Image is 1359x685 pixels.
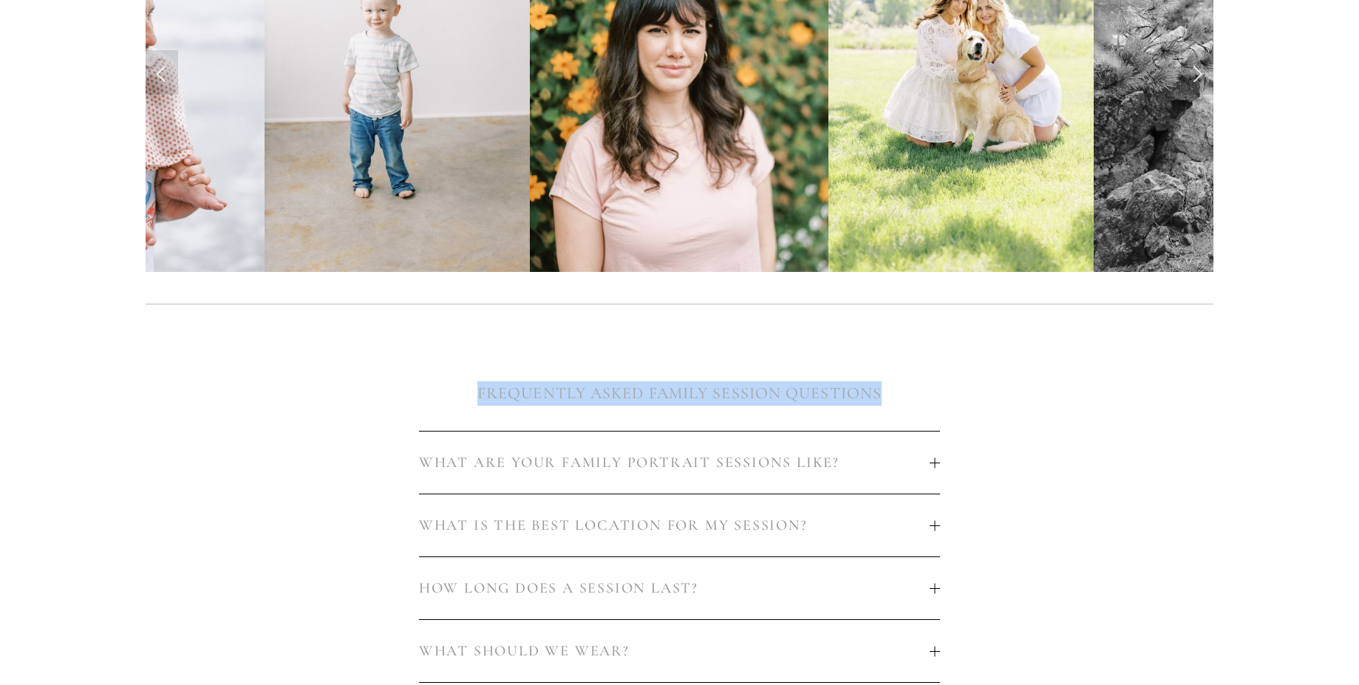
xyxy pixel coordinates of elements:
a: Next Slide [1181,50,1213,95]
span: WHAT IS THE BEST LOCATION FOR MY SESSION? [419,517,930,534]
span: HOW LONG DOES A SESSION LAST? [419,579,930,597]
h2: FREQUENTLY ASKED FAMILY SESSION QUESTIONS [146,381,1213,406]
span: WHAT SHOULD WE WEAR? [419,642,930,660]
button: WHAT SHOULD WE WEAR? [419,620,940,682]
span: WHAT ARE YOUR FAMILY PORTRAIT SESSIONS LIKE? [419,454,930,471]
a: Previous Slide [146,50,178,95]
button: HOW LONG DOES A SESSION LAST? [419,557,940,619]
button: WHAT IS THE BEST LOCATION FOR MY SESSION? [419,494,940,556]
button: WHAT ARE YOUR FAMILY PORTRAIT SESSIONS LIKE? [419,432,940,494]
